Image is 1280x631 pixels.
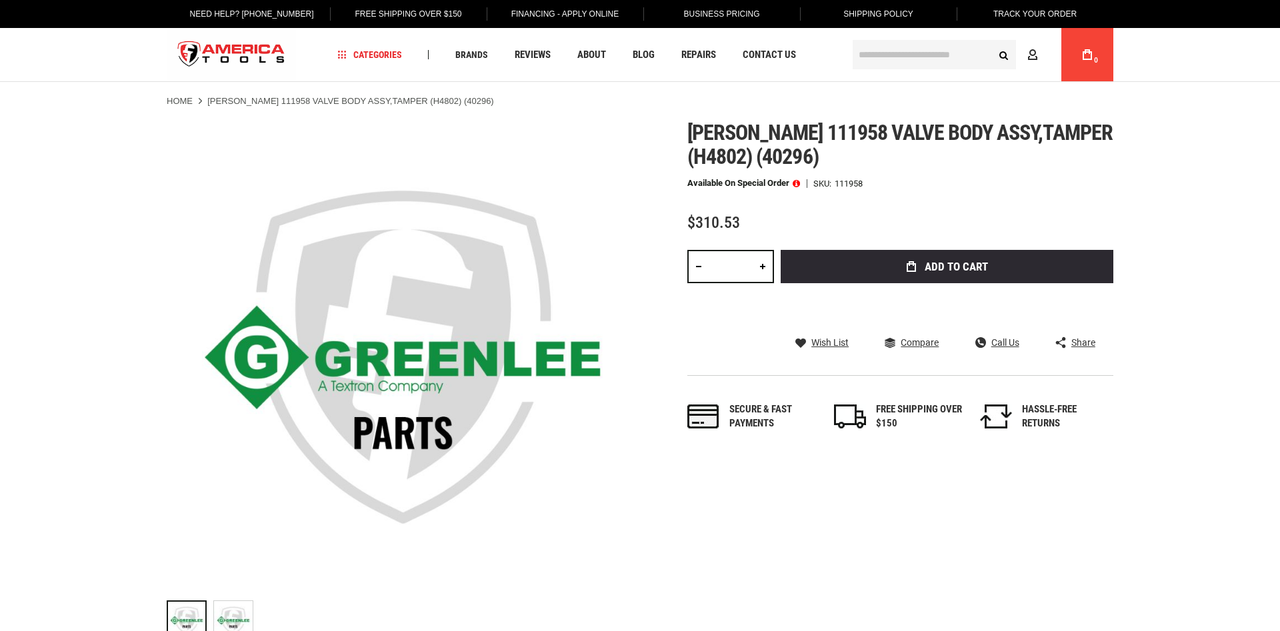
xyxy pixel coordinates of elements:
[729,402,816,431] div: Secure & fast payments
[577,50,606,60] span: About
[835,179,863,188] div: 111958
[991,338,1019,347] span: Call Us
[338,50,402,59] span: Categories
[1094,57,1098,64] span: 0
[687,179,800,188] p: Available on Special Order
[633,50,655,60] span: Blog
[811,338,849,347] span: Wish List
[876,402,963,431] div: FREE SHIPPING OVER $150
[571,46,612,64] a: About
[1075,28,1100,81] a: 0
[1022,402,1109,431] div: HASSLE-FREE RETURNS
[449,46,494,64] a: Brands
[843,9,913,19] span: Shipping Policy
[991,42,1016,67] button: Search
[509,46,557,64] a: Reviews
[885,336,939,348] a: Compare
[627,46,661,64] a: Blog
[834,404,866,428] img: shipping
[167,30,296,80] a: store logo
[687,213,740,232] span: $310.53
[167,95,193,107] a: Home
[925,261,988,273] span: Add to Cart
[743,50,796,60] span: Contact Us
[455,50,488,59] span: Brands
[332,46,408,64] a: Categories
[207,96,493,106] strong: [PERSON_NAME] 111958 VALVE BODY ASSY,TAMPER (H4802) (40296)
[1071,338,1095,347] span: Share
[167,121,640,594] img: Greenlee 111958 VALVE BODY ASSY,TAMPER (H4802) (40296)
[975,336,1019,348] a: Call Us
[675,46,722,64] a: Repairs
[167,30,296,80] img: America Tools
[901,338,939,347] span: Compare
[687,404,719,428] img: payments
[687,120,1113,169] span: [PERSON_NAME] 111958 valve body assy,tamper (h4802) (40296)
[795,336,849,348] a: Wish List
[813,179,835,188] strong: SKU
[515,50,551,60] span: Reviews
[781,250,1113,283] button: Add to Cart
[980,404,1012,428] img: returns
[681,50,716,60] span: Repairs
[737,46,802,64] a: Contact Us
